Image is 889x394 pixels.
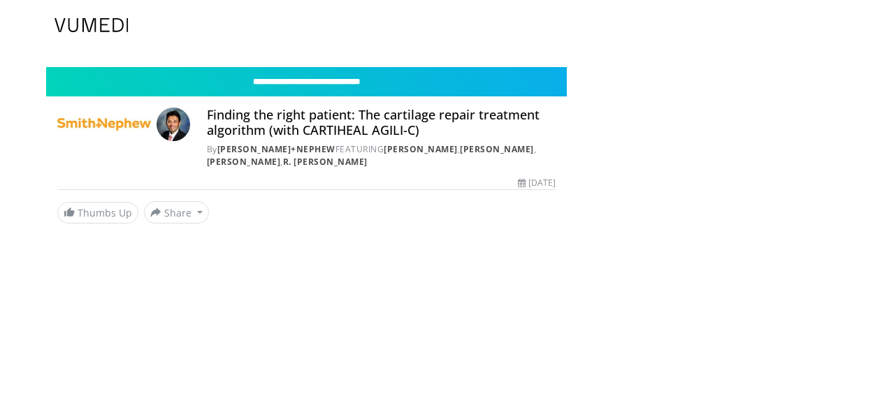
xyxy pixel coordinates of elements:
div: [DATE] [518,177,556,189]
img: VuMedi Logo [55,18,129,32]
button: Share [144,201,209,224]
a: [PERSON_NAME] [460,143,534,155]
a: [PERSON_NAME] [384,143,458,155]
h4: Finding the right patient: The cartilage repair treatment algorithm (with CARTIHEAL AGILI-C) [207,108,556,138]
a: [PERSON_NAME]+Nephew [217,143,335,155]
a: Thumbs Up [57,202,138,224]
a: R. [PERSON_NAME] [283,156,368,168]
img: Avatar [157,108,190,141]
a: [PERSON_NAME] [207,156,281,168]
img: Smith+Nephew [57,108,151,141]
div: By FEATURING , , , [207,143,556,168]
